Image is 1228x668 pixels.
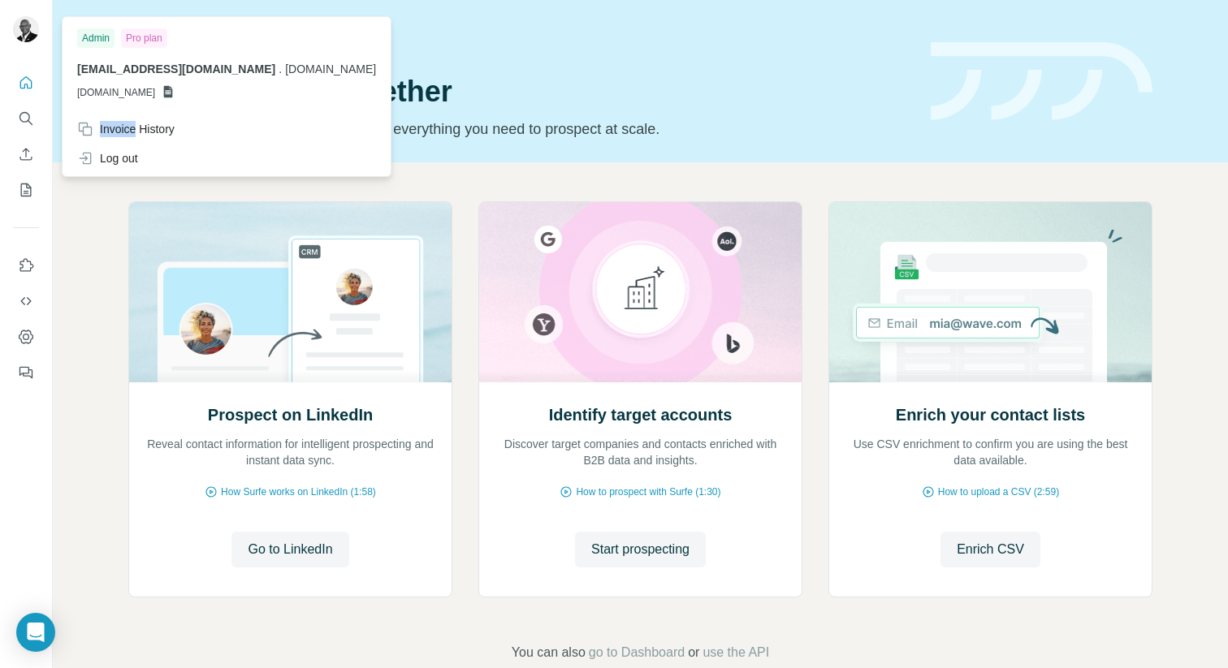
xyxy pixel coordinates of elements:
div: Open Intercom Messenger [16,613,55,652]
img: Enrich your contact lists [828,202,1152,382]
span: [DOMAIN_NAME] [77,85,155,100]
button: Feedback [13,358,39,387]
span: How to prospect with Surfe (1:30) [576,485,720,499]
p: Reveal contact information for intelligent prospecting and instant data sync. [145,436,435,468]
button: go to Dashboard [589,643,685,662]
h2: Prospect on LinkedIn [208,403,373,426]
button: Search [13,104,39,133]
button: Enrich CSV [940,532,1040,567]
div: Log out [77,150,138,166]
img: banner [931,42,1152,121]
button: use the API [703,643,769,662]
img: Prospect on LinkedIn [128,202,452,382]
div: Pro plan [121,28,167,48]
p: Pick your starting point and we’ll provide everything you need to prospect at scale. [128,118,911,140]
button: Enrich CSV [13,140,39,169]
button: Dashboard [13,322,39,351]
span: [DOMAIN_NAME] [285,62,376,75]
div: Admin [77,28,115,48]
span: . [279,62,282,75]
button: Quick start [13,68,39,97]
span: or [688,643,699,662]
button: Start prospecting [575,532,706,567]
img: Avatar [13,16,39,42]
span: Enrich CSV [957,540,1024,559]
div: Invoice History [77,121,175,137]
p: Discover target companies and contacts enriched with B2B data and insights. [495,436,785,468]
span: How Surfe works on LinkedIn (1:58) [221,485,376,499]
p: Use CSV enrichment to confirm you are using the best data available. [845,436,1135,468]
span: Go to LinkedIn [248,540,332,559]
button: Go to LinkedIn [231,532,348,567]
img: Identify target accounts [478,202,802,382]
h1: Let’s prospect together [128,75,911,108]
button: Use Surfe on LinkedIn [13,251,39,280]
button: Use Surfe API [13,287,39,316]
span: You can also [512,643,586,662]
span: How to upload a CSV (2:59) [938,485,1059,499]
span: Start prospecting [591,540,690,559]
button: My lists [13,175,39,205]
div: Quick start [128,30,911,46]
h2: Enrich your contact lists [896,403,1085,426]
span: [EMAIL_ADDRESS][DOMAIN_NAME] [77,62,275,75]
h2: Identify target accounts [549,403,733,426]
